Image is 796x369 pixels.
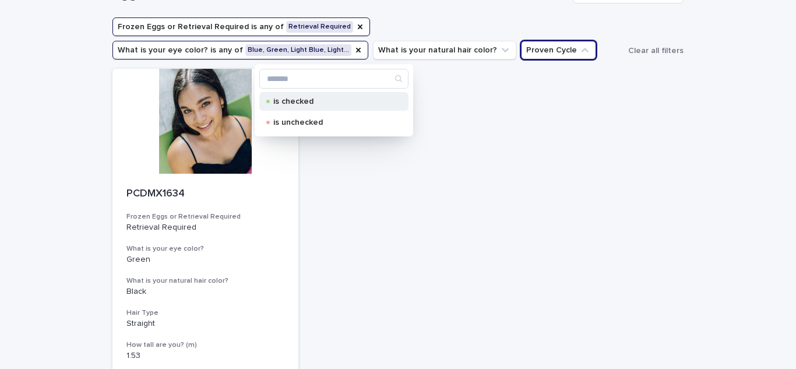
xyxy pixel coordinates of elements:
[259,69,408,89] div: Search
[126,287,284,297] p: Black
[112,41,368,59] button: What is your eye color?
[126,276,284,286] h3: What is your natural hair color?
[260,69,408,88] input: Search
[273,97,390,106] p: is checked
[126,255,284,265] p: Green
[112,17,370,36] button: Frozen Eggs or Retrieval Required
[126,308,284,318] h3: Hair Type
[126,188,284,201] p: PCDMX1634
[126,319,284,329] p: Straight
[126,351,284,361] p: 1.53
[126,244,284,254] h3: What is your eye color?
[126,340,284,350] h3: How tall are you? (m)
[373,41,516,59] button: What is your natural hair color?
[126,212,284,222] h3: Frozen Eggs or Retrieval Required
[521,41,596,59] button: Proven Cycle
[628,47,684,55] span: Clear all filters
[273,118,390,126] p: is unchecked
[126,223,284,233] p: Retrieval Required
[624,42,684,59] button: Clear all filters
